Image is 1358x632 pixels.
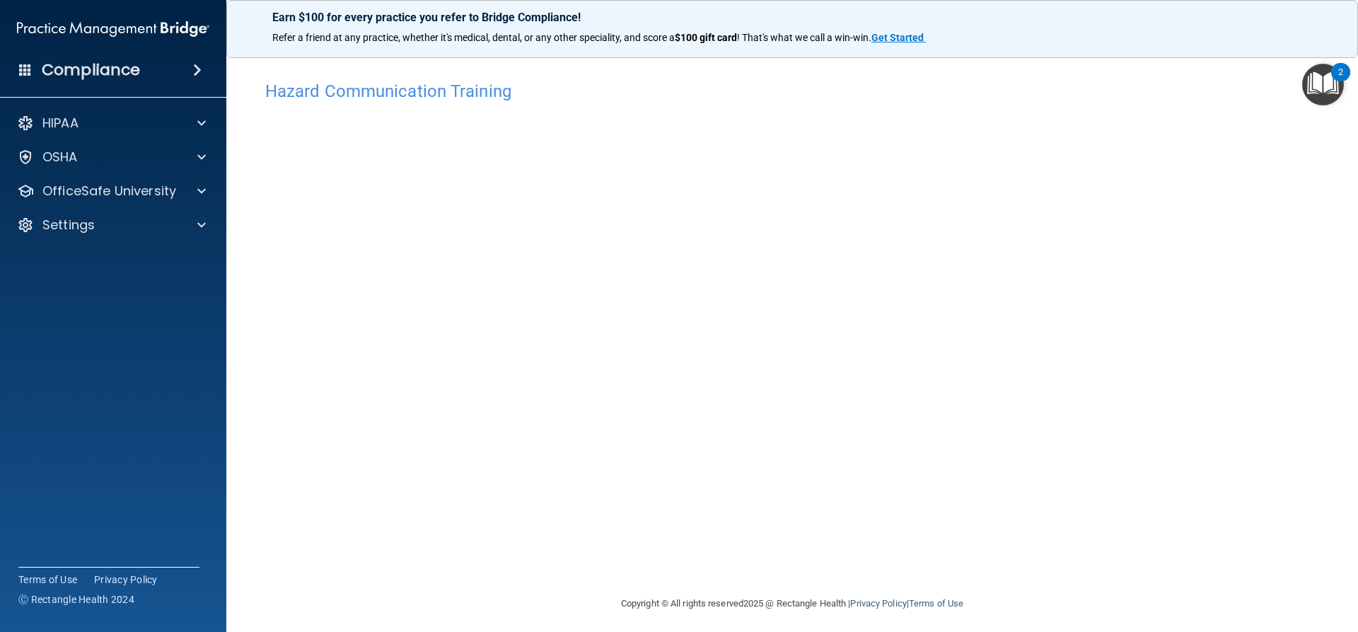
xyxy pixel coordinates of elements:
a: Privacy Policy [94,573,158,587]
iframe: HCT [265,108,987,575]
span: Refer a friend at any practice, whether it's medical, dental, or any other speciality, and score a [272,32,675,43]
p: Earn $100 for every practice you refer to Bridge Compliance! [272,11,1312,24]
span: Ⓒ Rectangle Health 2024 [18,592,134,607]
strong: $100 gift card [675,32,737,43]
a: Terms of Use [909,598,963,609]
a: Terms of Use [18,573,77,587]
p: Settings [42,217,95,234]
p: HIPAA [42,115,79,132]
h4: Compliance [42,60,140,80]
div: 2 [1338,72,1343,91]
p: OSHA [42,149,78,166]
a: HIPAA [17,115,206,132]
div: Copyright © All rights reserved 2025 @ Rectangle Health | | [534,581,1050,626]
a: Get Started [871,32,926,43]
a: Settings [17,217,206,234]
button: Open Resource Center, 2 new notifications [1302,64,1344,105]
h4: Hazard Communication Training [265,82,1319,100]
p: OfficeSafe University [42,183,176,200]
a: Privacy Policy [850,598,906,609]
a: OfficeSafe University [17,183,206,200]
img: PMB logo [17,15,209,43]
strong: Get Started [871,32,924,43]
a: OSHA [17,149,206,166]
span: ! That's what we call a win-win. [737,32,871,43]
